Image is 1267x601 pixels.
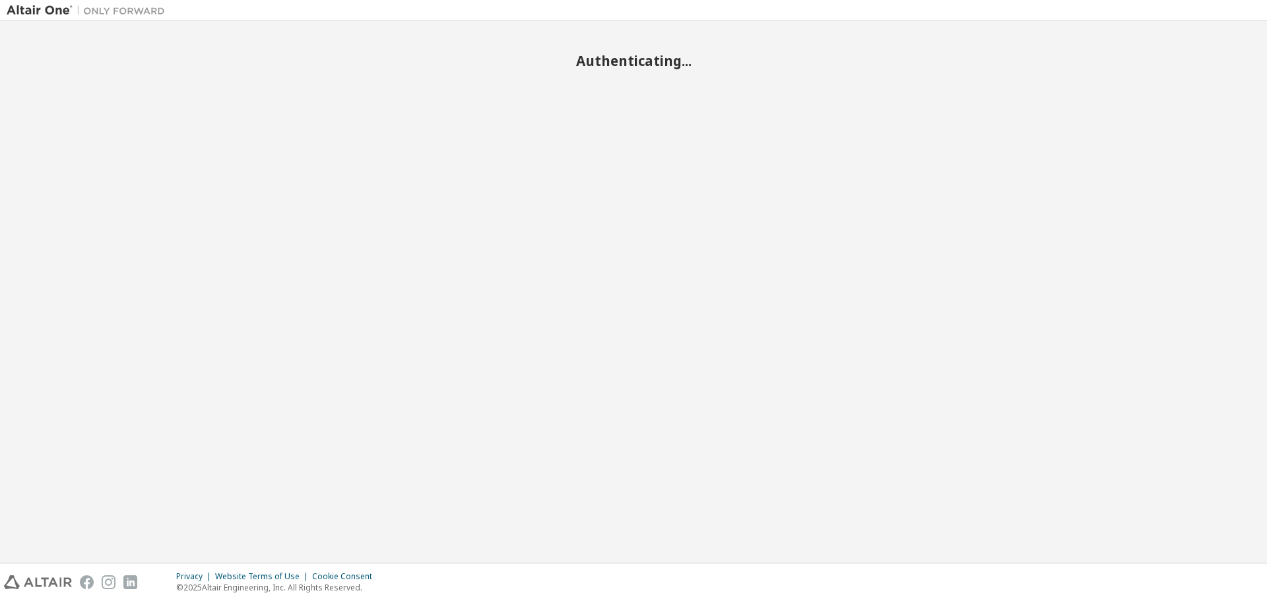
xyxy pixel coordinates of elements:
img: linkedin.svg [123,575,137,589]
div: Website Terms of Use [215,571,312,582]
div: Cookie Consent [312,571,380,582]
p: © 2025 Altair Engineering, Inc. All Rights Reserved. [176,582,380,593]
img: Altair One [7,4,172,17]
img: altair_logo.svg [4,575,72,589]
h2: Authenticating... [7,52,1260,69]
div: Privacy [176,571,215,582]
img: facebook.svg [80,575,94,589]
img: instagram.svg [102,575,115,589]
